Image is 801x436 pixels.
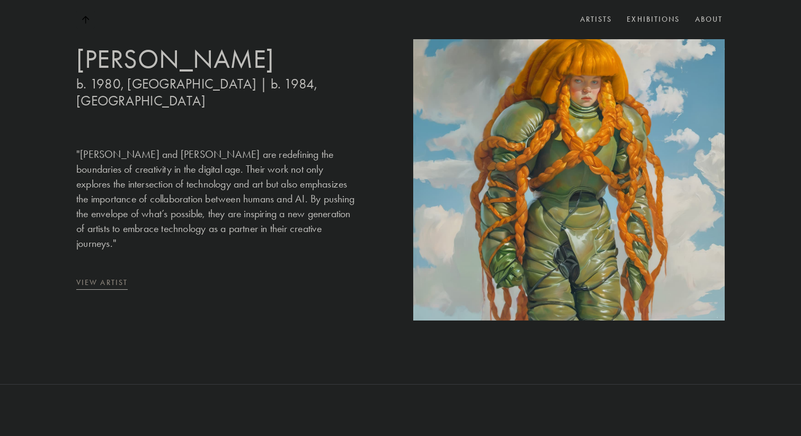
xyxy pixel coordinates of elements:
[76,9,360,76] a: [PERSON_NAME] and [PERSON_NAME]
[82,16,89,24] img: Top
[76,147,360,251] div: " [PERSON_NAME] and [PERSON_NAME] are redefining the boundaries of creativity in the digital age....
[625,12,682,28] a: Exhibitions
[693,12,725,28] a: About
[413,9,725,321] img: interview image
[578,12,615,28] a: Artists
[76,76,360,110] p: b. 1980, [GEOGRAPHIC_DATA] | b. 1984, [GEOGRAPHIC_DATA]
[76,277,360,289] a: View Artist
